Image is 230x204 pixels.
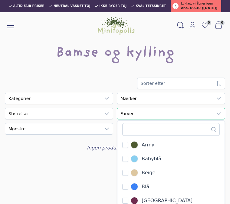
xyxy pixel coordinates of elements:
span: Neutral vasket tøj [54,4,90,8]
h1: Bamse og kylling [56,44,174,63]
span: 0 [206,20,211,25]
span: Babyblå [142,155,161,162]
span: Ikke-ryger tøj [99,4,126,8]
div: Ingen produkter fundet [5,144,225,152]
li: Beige [119,166,223,179]
img: Minitopolis logo [98,16,135,35]
span: ons. 09.30 ([DATE]) [181,6,217,11]
span: 0 [220,20,225,25]
button: 0 [212,20,225,31]
span: Altid fair priser [13,4,44,8]
a: 0 [199,20,212,31]
li: Army [119,138,223,152]
span: Beige [142,169,155,176]
li: Babyblå [119,152,223,166]
span: Kvalitetssikret [136,4,166,8]
a: Mit Minitopolis login [186,20,199,31]
span: Lukket, vi åbner igen [181,1,213,6]
span: Army [142,141,154,149]
li: Blå [119,180,223,193]
span: Blå [142,183,149,190]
